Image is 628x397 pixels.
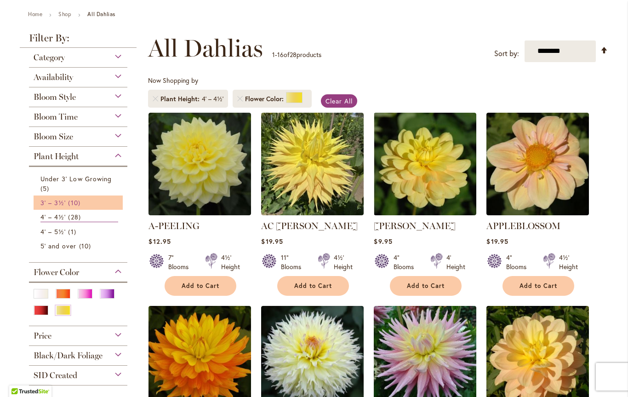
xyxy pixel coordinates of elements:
[58,11,71,17] a: Shop
[40,212,118,222] a: 4' – 4½' 28
[494,45,519,62] label: Sort by:
[272,50,275,59] span: 1
[261,208,364,217] a: AC Jeri
[34,132,73,142] span: Bloom Size
[281,253,307,271] div: 11" Blooms
[374,208,476,217] a: AHOY MATEY
[182,282,219,290] span: Add to Cart
[559,253,578,271] div: 4½' Height
[34,72,73,82] span: Availability
[374,237,392,246] span: $9.95
[325,97,353,105] span: Clear All
[277,276,349,296] button: Add to Cart
[245,94,286,104] span: Flower Color
[334,253,353,271] div: 4½' Height
[40,174,112,183] span: Under 3' Low Growing
[87,11,115,17] strong: All Dahlias
[446,253,465,271] div: 4' Height
[40,242,77,250] span: 5' and over
[28,11,42,17] a: Home
[165,276,236,296] button: Add to Cart
[148,220,200,231] a: A-PEELING
[34,351,103,361] span: Black/Dark Foliage
[34,370,77,380] span: SID Created
[374,220,456,231] a: [PERSON_NAME]
[407,282,445,290] span: Add to Cart
[277,50,284,59] span: 16
[40,184,51,193] span: 5
[34,331,51,341] span: Price
[394,253,419,271] div: 4" Blooms
[148,76,198,85] span: Now Shopping by
[294,282,332,290] span: Add to Cart
[40,198,118,207] a: 3' – 3½' 10
[221,253,240,271] div: 4½' Height
[40,198,66,207] span: 3' – 3½'
[261,237,283,246] span: $19.95
[506,253,532,271] div: 4" Blooms
[40,241,118,251] a: 5' and over 10
[40,213,66,221] span: 4' – 4½'
[486,208,589,217] a: APPLEBLOSSOM
[40,174,118,193] a: Under 3' Low Growing 5
[374,113,476,215] img: AHOY MATEY
[486,237,508,246] span: $19.95
[290,50,297,59] span: 28
[34,151,79,161] span: Plant Height
[7,364,33,390] iframe: Launch Accessibility Center
[34,267,79,277] span: Flower Color
[168,253,194,271] div: 7" Blooms
[148,113,251,215] img: A-Peeling
[261,113,364,215] img: AC Jeri
[390,276,462,296] button: Add to Cart
[34,112,78,122] span: Bloom Time
[237,96,243,102] a: Remove Flower Color Yellow
[148,237,171,246] span: $12.95
[202,94,223,104] div: 4' – 4½'
[321,94,357,108] a: Clear All
[68,198,82,207] span: 10
[486,113,589,215] img: APPLEBLOSSOM
[148,208,251,217] a: A-Peeling
[79,241,93,251] span: 10
[486,220,560,231] a: APPLEBLOSSOM
[68,212,83,222] span: 28
[40,227,66,236] span: 4' – 5½'
[272,47,321,62] p: - of products
[34,52,65,63] span: Category
[40,227,118,236] a: 4' – 5½' 1
[160,94,202,104] span: Plant Height
[34,92,76,102] span: Bloom Style
[520,282,557,290] span: Add to Cart
[68,227,78,236] span: 1
[153,96,158,102] a: Remove Plant Height 4' – 4½'
[20,33,137,48] strong: Filter By:
[261,220,358,231] a: AC [PERSON_NAME]
[148,35,263,62] span: All Dahlias
[502,276,574,296] button: Add to Cart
